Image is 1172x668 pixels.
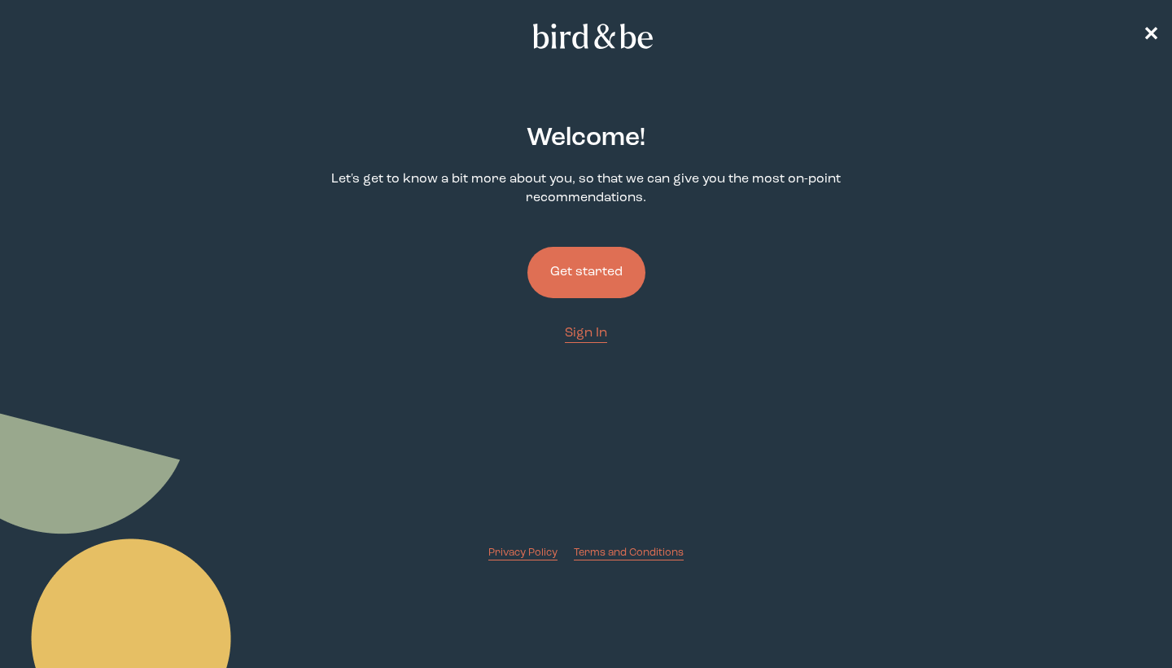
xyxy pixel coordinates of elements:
[1143,26,1159,46] span: ✕
[527,221,645,324] a: Get started
[1143,22,1159,51] a: ✕
[527,120,645,157] h2: Welcome !
[527,247,645,298] button: Get started
[1091,591,1156,652] iframe: Gorgias live chat messenger
[488,545,558,560] a: Privacy Policy
[574,547,684,558] span: Terms and Conditions
[574,545,684,560] a: Terms and Conditions
[565,324,607,343] a: Sign In
[488,547,558,558] span: Privacy Policy
[565,327,607,340] span: Sign In
[306,170,866,208] p: Let's get to know a bit more about you, so that we can give you the most on-point recommendations.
